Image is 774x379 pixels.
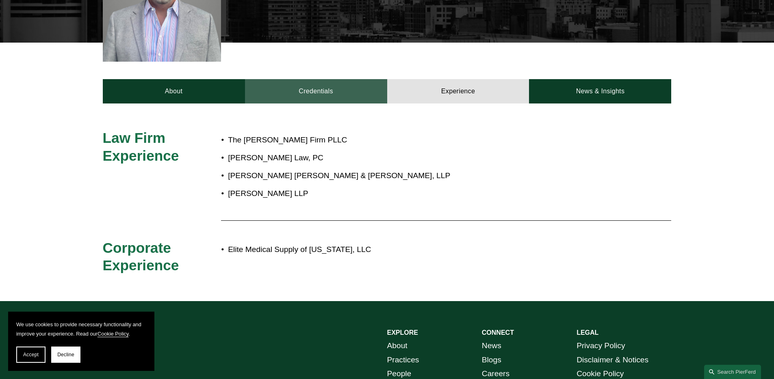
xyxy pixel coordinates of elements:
strong: LEGAL [577,329,598,336]
p: [PERSON_NAME] [PERSON_NAME] & [PERSON_NAME], LLP [228,169,600,183]
p: Elite Medical Supply of [US_STATE], LLC [228,243,600,257]
p: [PERSON_NAME] LLP [228,187,600,201]
a: About [103,79,245,103]
a: Search this site [704,365,761,379]
button: Decline [51,347,80,363]
a: Blogs [482,353,501,367]
a: Disclaimer & Notices [577,353,648,367]
a: About [387,339,408,353]
strong: CONNECT [482,329,514,336]
span: Decline [57,352,74,357]
p: [PERSON_NAME] Law, PC [228,151,600,165]
a: Cookie Policy [98,331,129,337]
a: Privacy Policy [577,339,625,353]
section: Cookie banner [8,312,154,371]
a: Experience [387,79,529,103]
a: News [482,339,501,353]
a: Credentials [245,79,387,103]
strong: EXPLORE [387,329,418,336]
a: News & Insights [529,79,671,103]
span: Corporate Experience [103,240,179,273]
a: Practices [387,353,419,367]
span: Law Firm Experience [103,130,179,164]
span: Accept [23,352,39,357]
p: We use cookies to provide necessary functionality and improve your experience. Read our . [16,320,146,338]
p: The [PERSON_NAME] Firm PLLC [228,133,600,147]
button: Accept [16,347,46,363]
